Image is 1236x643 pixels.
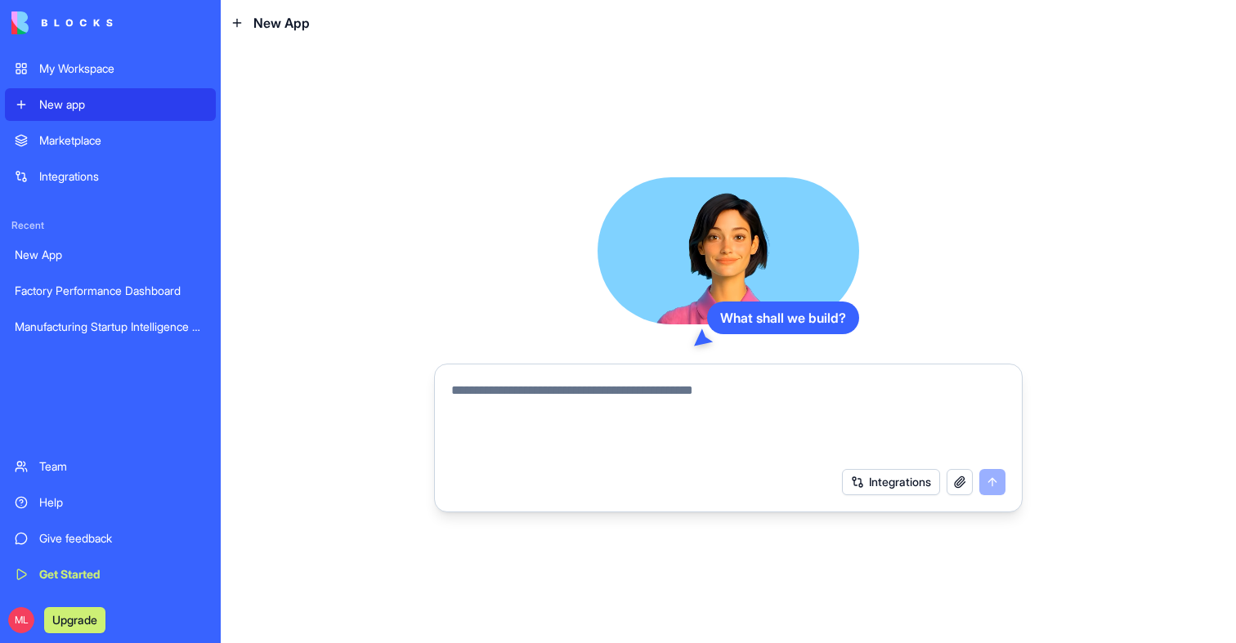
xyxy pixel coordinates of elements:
[39,566,206,583] div: Get Started
[39,458,206,475] div: Team
[8,607,34,633] span: ML
[5,450,216,483] a: Team
[5,219,216,232] span: Recent
[44,611,105,627] a: Upgrade
[11,11,113,34] img: logo
[39,96,206,113] div: New app
[39,60,206,77] div: My Workspace
[5,275,216,307] a: Factory Performance Dashboard
[5,558,216,591] a: Get Started
[39,494,206,511] div: Help
[39,132,206,149] div: Marketplace
[5,160,216,193] a: Integrations
[39,530,206,547] div: Give feedback
[5,88,216,121] a: New app
[707,301,859,334] div: What shall we build?
[842,469,940,495] button: Integrations
[5,310,216,343] a: Manufacturing Startup Intelligence Hub
[5,239,216,271] a: New App
[5,522,216,555] a: Give feedback
[253,13,310,33] span: New App
[5,486,216,519] a: Help
[15,247,206,263] div: New App
[15,319,206,335] div: Manufacturing Startup Intelligence Hub
[15,283,206,299] div: Factory Performance Dashboard
[39,168,206,185] div: Integrations
[44,607,105,633] button: Upgrade
[5,52,216,85] a: My Workspace
[5,124,216,157] a: Marketplace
